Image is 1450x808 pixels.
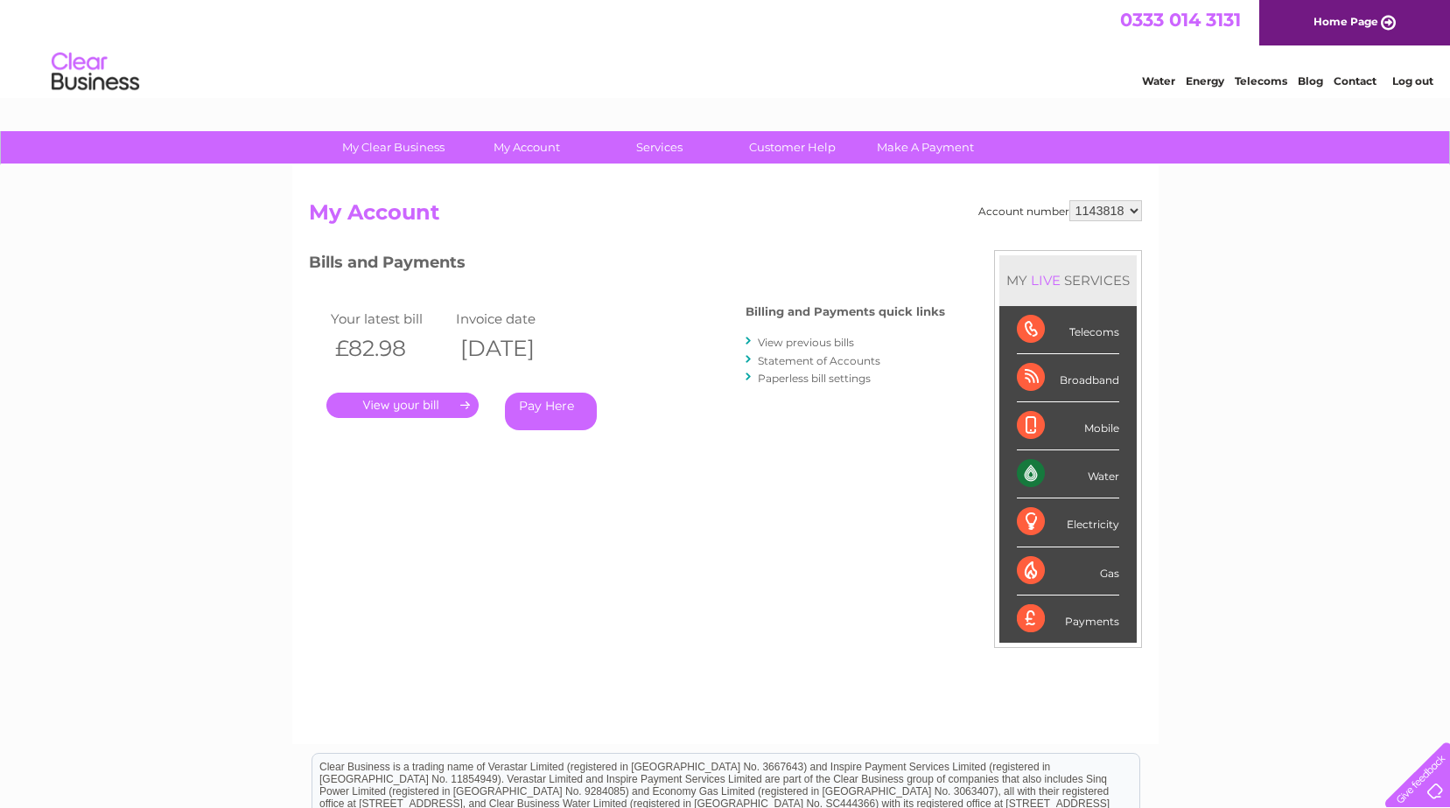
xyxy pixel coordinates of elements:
td: Invoice date [452,307,578,331]
h4: Billing and Payments quick links [746,305,945,318]
img: logo.png [51,45,140,99]
div: LIVE [1027,272,1064,289]
div: Clear Business is a trading name of Verastar Limited (registered in [GEOGRAPHIC_DATA] No. 3667643... [312,10,1139,85]
div: Account number [978,200,1142,221]
a: Contact [1334,74,1376,87]
a: Customer Help [720,131,865,164]
a: 0333 014 3131 [1120,9,1241,31]
a: View previous bills [758,336,854,349]
a: My Account [454,131,599,164]
th: £82.98 [326,331,452,366]
div: Water [1017,450,1119,498]
a: Blog [1298,74,1323,87]
div: Gas [1017,547,1119,596]
a: Statement of Accounts [758,354,880,367]
div: Broadband [1017,354,1119,402]
div: MY SERVICES [999,255,1137,305]
div: Payments [1017,596,1119,643]
div: Mobile [1017,402,1119,450]
a: Paperless bill settings [758,372,871,385]
a: Make A Payment [853,131,998,164]
a: . [326,393,479,418]
th: [DATE] [452,331,578,366]
h2: My Account [309,200,1142,233]
td: Your latest bill [326,307,452,331]
h3: Bills and Payments [309,250,945,281]
a: My Clear Business [321,131,466,164]
a: Pay Here [505,393,597,430]
a: Telecoms [1235,74,1287,87]
div: Telecoms [1017,306,1119,354]
a: Log out [1392,74,1433,87]
a: Services [587,131,732,164]
a: Energy [1186,74,1224,87]
a: Water [1142,74,1175,87]
div: Electricity [1017,498,1119,547]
